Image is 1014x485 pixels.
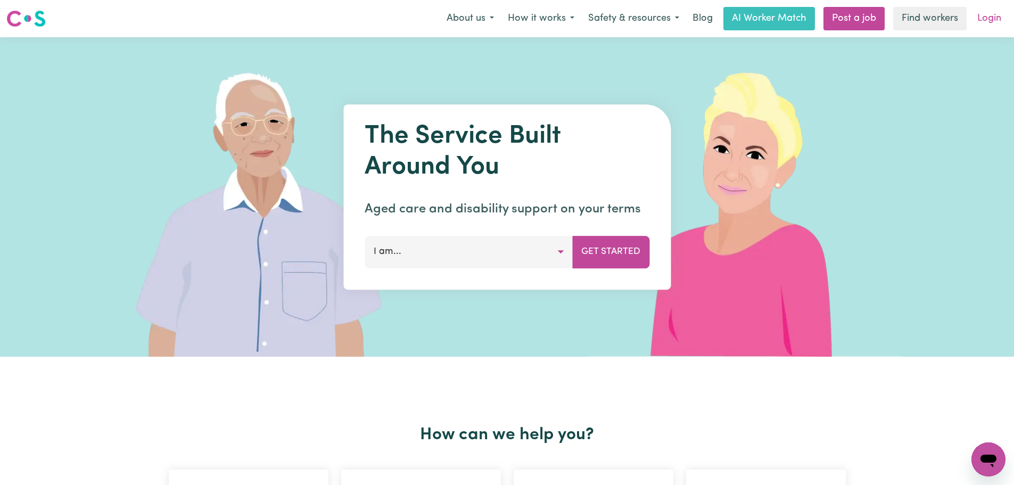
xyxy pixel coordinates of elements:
a: AI Worker Match [723,7,815,30]
a: Post a job [823,7,885,30]
button: How it works [501,7,581,30]
img: Careseekers logo [6,9,46,28]
a: Login [971,7,1008,30]
button: I am... [365,236,573,268]
iframe: Button to launch messaging window [971,442,1005,476]
a: Find workers [893,7,967,30]
button: Get Started [572,236,649,268]
button: Safety & resources [581,7,686,30]
h1: The Service Built Around You [365,121,649,183]
a: Careseekers logo [6,6,46,31]
button: About us [440,7,501,30]
p: Aged care and disability support on your terms [365,200,649,219]
h2: How can we help you? [162,425,852,445]
a: Blog [686,7,719,30]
